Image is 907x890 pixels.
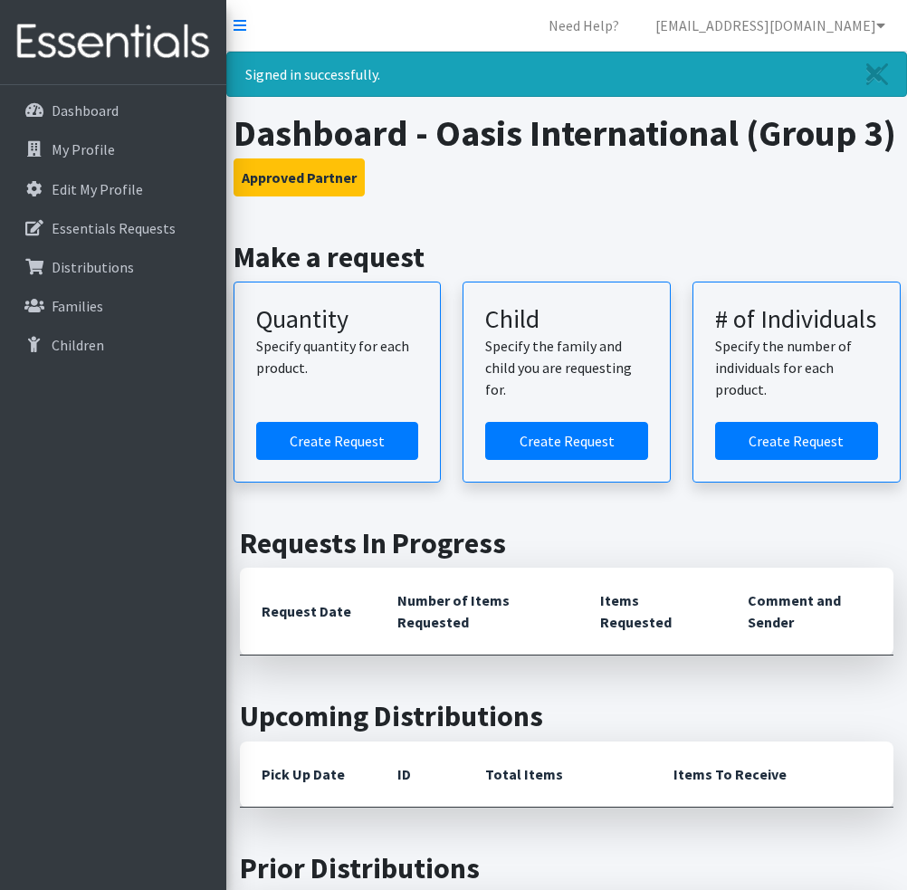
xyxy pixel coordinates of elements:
div: Signed in successfully. [226,52,907,97]
h1: Dashboard - Oasis International (Group 3) [234,111,901,155]
h3: # of Individuals [715,304,878,335]
p: Specify quantity for each product. [256,335,419,378]
h2: Requests In Progress [240,526,893,560]
a: Create a request by number of individuals [715,422,878,460]
th: Pick Up Date [240,742,376,808]
a: Edit My Profile [7,171,219,207]
p: Families [52,297,103,315]
a: Essentials Requests [7,210,219,246]
p: Essentials Requests [52,219,176,237]
h2: Upcoming Distributions [240,699,893,733]
a: Distributions [7,249,219,285]
a: Children [7,327,219,363]
p: Children [52,336,104,354]
th: Items Requested [578,568,725,656]
a: Need Help? [534,7,634,43]
p: My Profile [52,140,115,158]
th: Request Date [240,568,376,656]
p: Specify the family and child you are requesting for. [485,335,648,400]
th: Comment and Sender [726,568,893,656]
p: Specify the number of individuals for each product. [715,335,878,400]
a: Create a request for a child or family [485,422,648,460]
th: Number of Items Requested [376,568,578,656]
th: ID [376,742,463,808]
th: Items To Receive [652,742,893,808]
a: My Profile [7,131,219,167]
a: Create a request by quantity [256,422,419,460]
a: [EMAIL_ADDRESS][DOMAIN_NAME] [641,7,900,43]
img: HumanEssentials [7,12,219,72]
th: Total Items [463,742,651,808]
p: Distributions [52,258,134,276]
a: Families [7,288,219,324]
p: Edit My Profile [52,180,143,198]
h2: Make a request [234,240,901,274]
h3: Child [485,304,648,335]
p: Dashboard [52,101,119,120]
button: Approved Partner [234,158,365,196]
h2: Prior Distributions [240,851,893,885]
h3: Quantity [256,304,419,335]
a: Close [848,53,906,96]
a: Dashboard [7,92,219,129]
